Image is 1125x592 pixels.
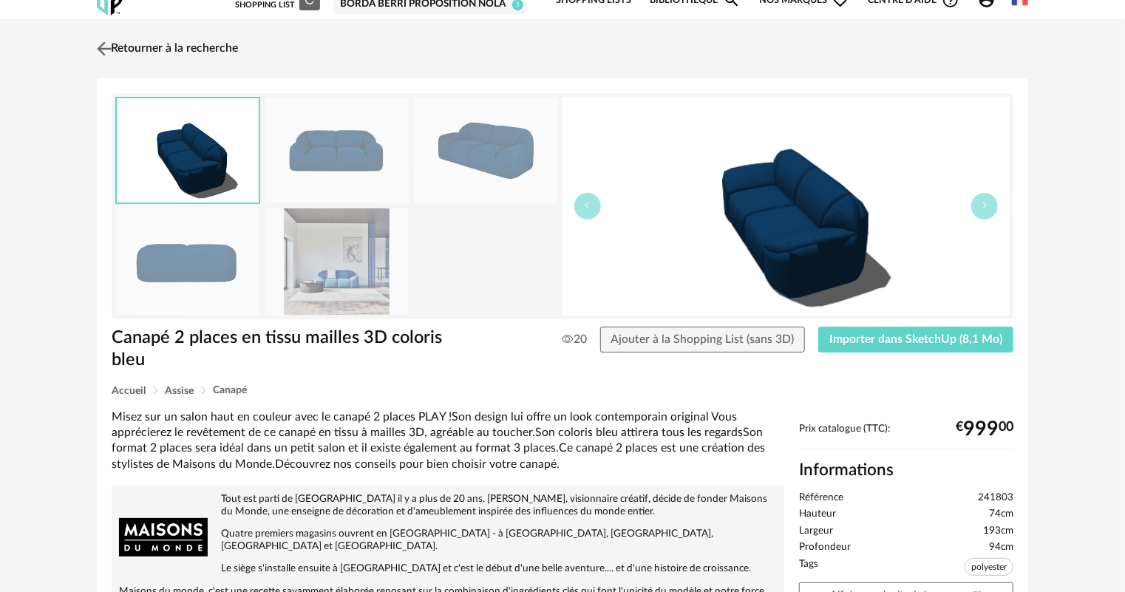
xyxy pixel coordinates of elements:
[265,98,409,203] img: canape-2-places-en-tissu-mailles-3d-coloris-bleu-1000-12-26-241803_1.jpg
[119,493,208,582] img: brand logo
[989,508,1013,521] span: 74cm
[119,528,777,553] p: Quatre premiers magasins ouvrent en [GEOGRAPHIC_DATA] - à [GEOGRAPHIC_DATA], [GEOGRAPHIC_DATA], [...
[414,98,557,203] img: canape-2-places-en-tissu-mailles-3d-coloris-bleu-1000-12-26-241803_2.jpg
[989,541,1013,554] span: 94cm
[562,332,587,347] span: 20
[963,423,999,435] span: 999
[562,97,1010,316] img: thumbnail.png
[799,525,833,538] span: Largeur
[112,409,784,472] div: Misez sur un salon haut en couleur avec le canapé 2 places PLAY !Son design lui offre un look con...
[983,525,1013,538] span: 193cm
[600,327,806,353] button: Ajouter à la Shopping List (sans 3D)
[611,333,795,345] span: Ajouter à la Shopping List (sans 3D)
[165,386,194,396] span: Assise
[799,460,1013,481] h2: Informations
[799,541,851,554] span: Profondeur
[818,327,1013,353] button: Importer dans SketchUp (8,1 Mo)
[956,423,1013,435] div: € 00
[799,558,818,579] span: Tags
[965,558,1013,576] span: polyester
[112,385,1013,396] div: Breadcrumb
[265,208,409,314] img: canape-2-places-en-tissu-mailles-3d-coloris-bleu-1000-12-26-241803_6.jpg
[94,38,115,59] img: svg+xml;base64,PHN2ZyB3aWR0aD0iMjQiIGhlaWdodD0iMjQiIHZpZXdCb3g9IjAgMCAyNCAyNCIgZmlsbD0ibm9uZSIgeG...
[93,33,238,65] a: Retourner à la recherche
[799,423,1013,450] div: Prix catalogue (TTC):
[119,562,777,575] p: Le siège s'installe ensuite à [GEOGRAPHIC_DATA] et c'est le début d'une belle aventure.... et d'u...
[116,208,259,314] img: canape-2-places-en-tissu-mailles-3d-coloris-bleu-1000-12-26-241803_3.jpg
[112,327,479,372] h1: Canapé 2 places en tissu mailles 3D coloris bleu
[213,385,247,395] span: Canapé
[799,491,843,505] span: Référence
[799,508,836,521] span: Hauteur
[112,386,146,396] span: Accueil
[117,98,259,203] img: thumbnail.png
[829,333,1002,345] span: Importer dans SketchUp (8,1 Mo)
[978,491,1013,505] span: 241803
[119,493,777,518] p: Tout est parti de [GEOGRAPHIC_DATA] il y a plus de 20 ans. [PERSON_NAME], visionnaire créatif, dé...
